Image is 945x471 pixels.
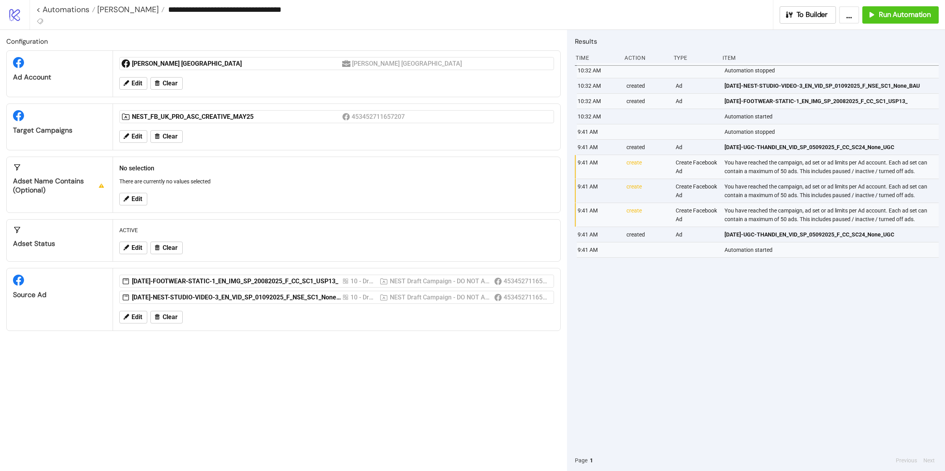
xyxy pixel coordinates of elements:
div: 10:32 AM [577,109,620,124]
span: Clear [163,244,178,251]
div: 9:41 AM [577,124,620,139]
div: Adset Name contains (optional) [13,177,106,195]
div: 9:41 AM [577,203,620,227]
button: Run Automation [862,6,939,24]
div: 453452711657207 [504,276,549,286]
div: [PERSON_NAME] [GEOGRAPHIC_DATA] [132,59,342,68]
button: To Builder [780,6,836,24]
span: Edit [132,196,142,203]
span: [PERSON_NAME] [95,4,159,15]
button: Edit [119,193,147,205]
a: [PERSON_NAME] [95,6,165,13]
p: There are currently no values selected [119,177,554,186]
div: Automation started [724,242,941,257]
div: 9:41 AM [577,179,620,203]
a: [DATE]-FOOTWEAR-STATIC-1_EN_IMG_SP_20082025_F_CC_SC1_USP13_ [724,94,935,109]
div: created [626,94,669,109]
a: [DATE]-NEST-STUDIO-VIDEO-3_EN_VID_SP_01092025_F_NSE_SC1_None_BAU [724,78,935,93]
div: Create Facebook Ad [675,179,718,203]
button: Clear [150,77,183,90]
div: Type [673,50,716,65]
div: [PERSON_NAME] [GEOGRAPHIC_DATA] [352,59,463,68]
div: NEST_FB_UK_PRO_ASC_CREATIVE_MAY25 [132,113,342,121]
button: Edit [119,242,147,254]
span: [DATE]-UGC-THANDI_EN_VID_SP_05092025_F_CC_SC24_None_UGC [724,143,894,151]
div: 10:32 AM [577,63,620,78]
a: [DATE]-UGC-THANDI_EN_VID_SP_05092025_F_CC_SC24_None_UGC [724,140,935,155]
div: Automation stopped [724,124,941,139]
span: [DATE]-NEST-STUDIO-VIDEO-3_EN_VID_SP_01092025_F_NSE_SC1_None_BAU [724,81,920,90]
div: NEST Draft Campaign - DO NOT ACTIVATE [390,276,491,286]
div: Automation stopped [724,63,941,78]
span: Run Automation [879,10,931,19]
div: Time [575,50,618,65]
div: You have reached the campaign, ad set or ad limits per Ad account. Each ad set can contain a maxi... [724,179,941,203]
h2: Results [575,36,939,46]
span: [DATE]-UGC-THANDI_EN_VID_SP_05092025_F_CC_SC24_None_UGC [724,230,894,239]
div: Source Ad [13,290,106,299]
button: 1 [587,456,595,465]
div: Automation started [724,109,941,124]
h2: No selection [119,163,554,173]
span: Clear [163,80,178,87]
span: Clear [163,133,178,140]
div: create [626,179,669,203]
button: Clear [150,242,183,254]
span: Page [575,456,587,465]
button: Edit [119,130,147,143]
span: Edit [132,314,142,321]
div: create [626,155,669,179]
span: Edit [132,244,142,251]
div: 9:41 AM [577,242,620,257]
div: You have reached the campaign, ad set or ad limits per Ad account. Each ad set can contain a maxi... [724,155,941,179]
button: Edit [119,311,147,323]
div: Create Facebook Ad [675,155,718,179]
div: Action [624,50,667,65]
div: [DATE]-NEST-STUDIO-VIDEO-3_EN_VID_SP_01092025_F_NSE_SC1_None_BAU [132,293,342,302]
div: Ad Account [13,73,106,82]
div: created [626,227,669,242]
div: Target Campaigns [13,126,106,135]
div: 9:41 AM [577,155,620,179]
div: NEST Draft Campaign - DO NOT ACTIVATE [390,292,491,302]
button: Previous [893,456,919,465]
div: 9:41 AM [577,140,620,155]
h2: Configuration [6,36,561,46]
div: 453452711657207 [504,292,549,302]
div: 10 - Drafts [350,276,376,286]
span: Clear [163,314,178,321]
div: ACTIVE [116,223,557,238]
span: Edit [132,133,142,140]
div: Item [722,50,939,65]
a: [DATE]-UGC-THANDI_EN_VID_SP_05092025_F_CC_SC24_None_UGC [724,227,935,242]
div: created [626,78,669,93]
span: Edit [132,80,142,87]
div: [DATE]-FOOTWEAR-STATIC-1_EN_IMG_SP_20082025_F_CC_SC1_USP13_ [132,277,342,286]
div: Ad [675,140,718,155]
div: 453452711657207 [352,112,406,122]
button: Clear [150,311,183,323]
div: Create Facebook Ad [675,203,718,227]
div: create [626,203,669,227]
div: Adset Status [13,239,106,248]
div: created [626,140,669,155]
a: < Automations [36,6,95,13]
div: 9:41 AM [577,227,620,242]
button: ... [839,6,859,24]
div: Ad [675,78,718,93]
div: 10 - Drafts [350,292,376,302]
div: Ad [675,227,718,242]
button: Next [921,456,937,465]
div: 10:32 AM [577,78,620,93]
span: [DATE]-FOOTWEAR-STATIC-1_EN_IMG_SP_20082025_F_CC_SC1_USP13_ [724,97,908,105]
span: To Builder [797,10,828,19]
div: 10:32 AM [577,94,620,109]
div: Ad [675,94,718,109]
button: Edit [119,77,147,90]
button: Clear [150,130,183,143]
div: You have reached the campaign, ad set or ad limits per Ad account. Each ad set can contain a maxi... [724,203,941,227]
